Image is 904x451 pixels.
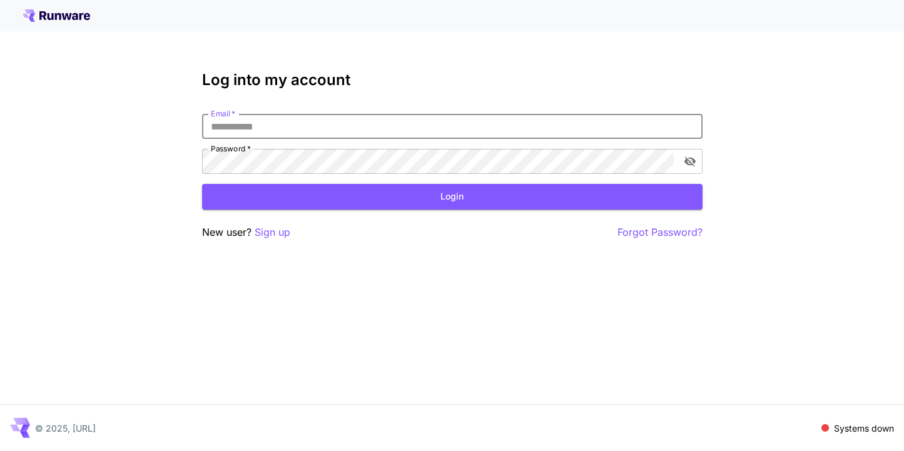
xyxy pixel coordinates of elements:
[202,225,290,240] p: New user?
[202,184,703,210] button: Login
[211,108,235,119] label: Email
[35,422,96,435] p: © 2025, [URL]
[211,143,251,154] label: Password
[679,150,701,173] button: toggle password visibility
[617,225,703,240] button: Forgot Password?
[202,71,703,89] h3: Log into my account
[834,422,894,435] p: Systems down
[255,225,290,240] button: Sign up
